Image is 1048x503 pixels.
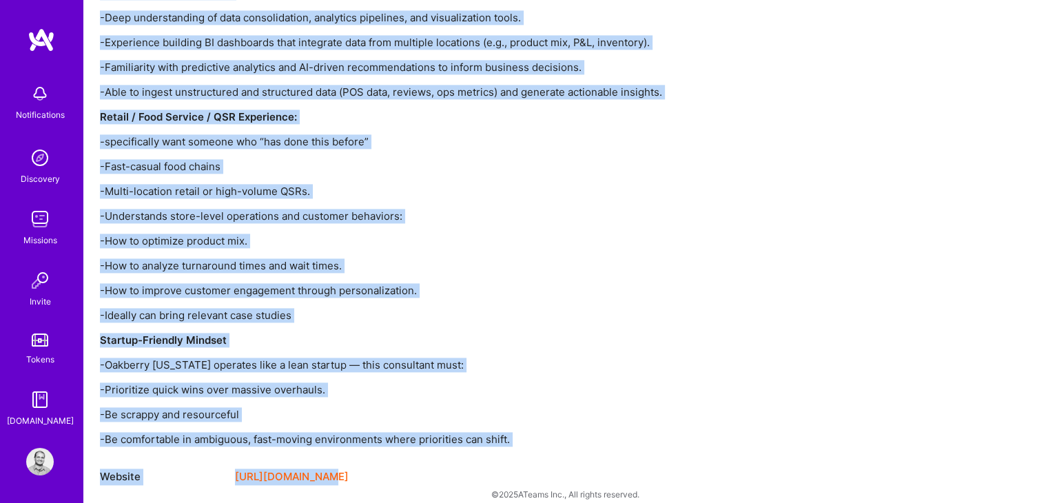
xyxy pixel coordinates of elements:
[100,469,224,485] div: Website
[100,407,927,422] p: -Be scrappy and resourceful
[100,159,927,174] p: -Fast-casual food chains
[100,258,927,273] p: -How to analyze turnaround times and wait times.
[26,205,54,233] img: teamwork
[23,233,57,247] div: Missions
[16,107,65,122] div: Notifications
[26,448,54,475] img: User Avatar
[100,283,927,298] p: -How to improve customer engagement through personalization.
[100,333,227,347] strong: Startup-Friendly Mindset
[26,144,54,172] img: discovery
[26,352,54,367] div: Tokens
[100,60,927,74] p: -Familiarity with predictive analytics and AI-driven recommendations to inform business decisions.
[26,80,54,107] img: bell
[100,110,297,123] strong: Retail / Food Service / QSR Experience:
[100,209,927,223] p: -Understands store-level operations and customer behaviors:
[21,172,60,186] div: Discovery
[26,386,54,413] img: guide book
[100,10,927,25] p: -Deep understanding of data consolidation, analytics pipelines, and visualization tools.
[100,184,927,198] p: -Multi-location retail or high-volume QSRs.
[100,308,927,322] p: -Ideally can bring relevant case studies
[32,333,48,347] img: tokens
[28,28,55,52] img: logo
[100,358,927,372] p: -Oakberry [US_STATE] operates like a lean startup — this consultant must:
[7,413,74,428] div: [DOMAIN_NAME]
[26,267,54,294] img: Invite
[235,469,349,485] a: [URL][DOMAIN_NAME]
[100,382,927,397] p: -Prioritize quick wins over massive overhauls.
[30,294,51,309] div: Invite
[100,234,927,248] p: -How to optimize product mix.
[100,134,927,149] p: -specifically want someone who “has done this before”
[100,35,927,50] p: -Experience building BI dashboards that integrate data from multiple locations (e.g., product mix...
[23,448,57,475] a: User Avatar
[100,85,927,99] p: -Able to ingest unstructured and structured data (POS data, reviews, ops metrics) and generate ac...
[100,432,927,446] p: -Be comfortable in ambiguous, fast-moving environments where priorities can shift.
